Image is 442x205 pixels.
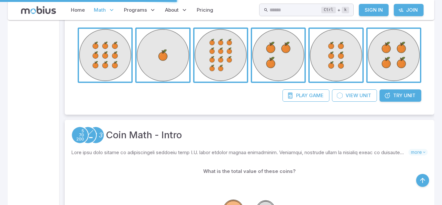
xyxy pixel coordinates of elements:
[165,6,179,14] span: About
[296,92,308,99] span: Play
[359,92,371,99] span: Unit
[94,6,106,14] span: Math
[309,92,324,99] span: Game
[393,92,403,99] span: Try
[321,6,349,14] div: +
[71,126,89,144] a: Place Value
[79,126,97,144] a: Addition and Subtraction
[87,126,105,144] a: Numeracy
[342,7,349,13] kbd: k
[124,6,147,14] span: Programs
[203,168,296,175] p: What is the total value of these coins?
[69,3,87,17] a: Home
[359,4,389,16] a: Sign In
[282,89,329,102] a: PlayGame
[346,92,358,99] span: View
[332,89,377,102] a: ViewUnit
[321,7,336,13] kbd: Ctrl
[394,4,424,16] a: Join
[380,89,421,102] a: TryUnit
[71,149,408,156] p: Lore ipsu dolo sitame co adipiscingeli seddoeiu temp I.U. labor etdolor magnaa enimadminim. Venia...
[195,3,215,17] a: Pricing
[404,92,415,99] span: Unit
[106,128,182,142] a: Coin Math - Intro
